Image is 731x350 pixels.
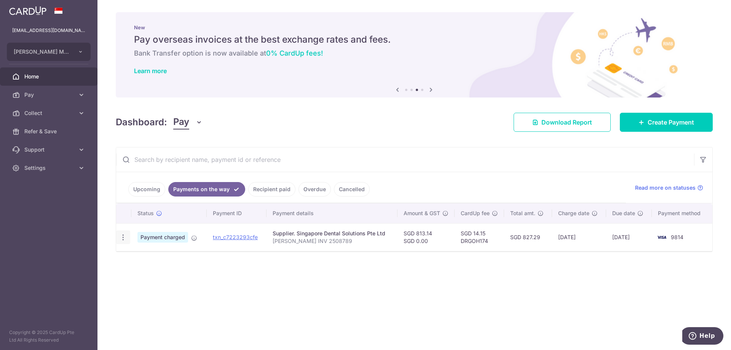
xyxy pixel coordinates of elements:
[606,223,651,251] td: [DATE]
[267,203,397,223] th: Payment details
[552,223,607,251] td: [DATE]
[620,113,713,132] a: Create Payment
[168,182,245,197] a: Payments on the way
[24,128,75,135] span: Refer & Save
[24,109,75,117] span: Collect
[14,48,70,56] span: [PERSON_NAME] MANAGEMENT CONSULTANCY (S) PTE. LTD.
[514,113,611,132] a: Download Report
[635,184,696,192] span: Read more on statuses
[24,91,75,99] span: Pay
[116,115,167,129] h4: Dashboard:
[273,237,391,245] p: [PERSON_NAME] INV 2508789
[541,118,592,127] span: Download Report
[116,12,713,97] img: International Invoice Banner
[173,115,189,129] span: Pay
[266,49,323,57] span: 0% CardUp fees!
[248,182,295,197] a: Recipient paid
[648,118,694,127] span: Create Payment
[134,67,167,75] a: Learn more
[652,203,712,223] th: Payment method
[397,223,455,251] td: SGD 813.14 SGD 0.00
[504,223,552,251] td: SGD 827.29
[213,234,258,240] a: txn_c7223293cfe
[654,233,669,242] img: Bank Card
[24,164,75,172] span: Settings
[461,209,490,217] span: CardUp fee
[334,182,370,197] a: Cancelled
[134,34,694,46] h5: Pay overseas invoices at the best exchange rates and fees.
[134,24,694,30] p: New
[404,209,440,217] span: Amount & GST
[612,209,635,217] span: Due date
[134,49,694,58] h6: Bank Transfer option is now available at
[137,232,188,243] span: Payment charged
[116,147,694,172] input: Search by recipient name, payment id or reference
[510,209,535,217] span: Total amt.
[635,184,703,192] a: Read more on statuses
[137,209,154,217] span: Status
[455,223,504,251] td: SGD 14.15 DRGOH174
[273,230,391,237] div: Supplier. Singapore Dental Solutions Pte Ltd
[24,73,75,80] span: Home
[173,115,203,129] button: Pay
[9,6,46,15] img: CardUp
[671,234,683,240] span: 9814
[558,209,589,217] span: Charge date
[682,327,723,346] iframe: Opens a widget where you can find more information
[24,146,75,153] span: Support
[128,182,165,197] a: Upcoming
[207,203,267,223] th: Payment ID
[298,182,331,197] a: Overdue
[7,43,91,61] button: [PERSON_NAME] MANAGEMENT CONSULTANCY (S) PTE. LTD.
[12,27,85,34] p: [EMAIL_ADDRESS][DOMAIN_NAME]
